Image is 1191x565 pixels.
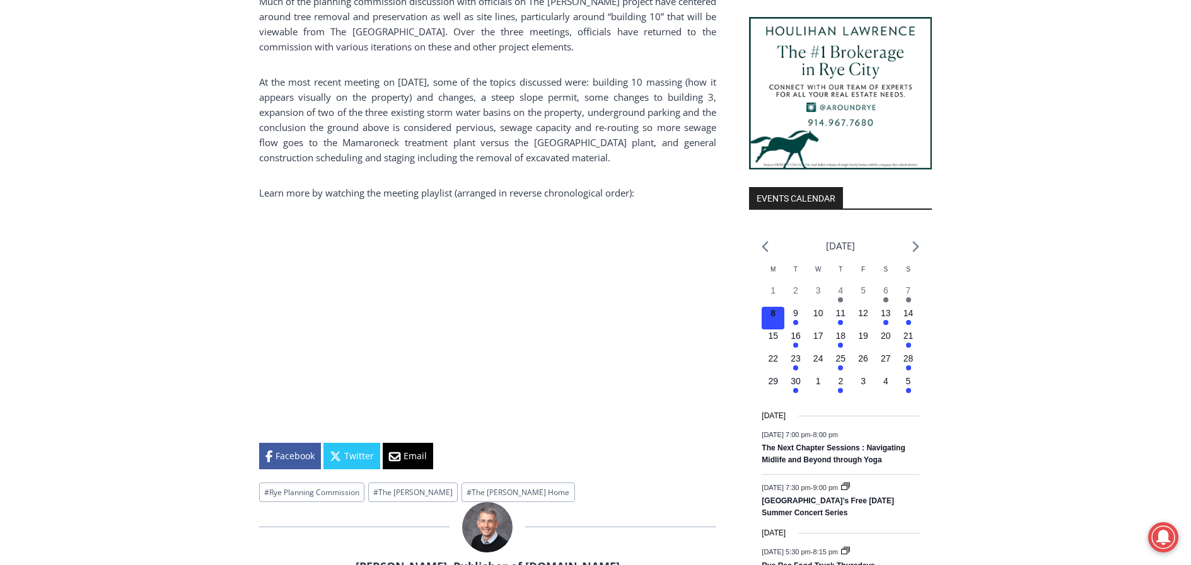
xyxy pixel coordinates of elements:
button: 24 [807,352,830,375]
time: 20 [881,331,891,341]
em: Has events [838,320,843,325]
button: 13 Has events [874,307,897,329]
button: 7 Has events [897,284,920,307]
time: 15 [768,331,778,341]
div: Tuesday [784,265,807,284]
em: Has events [838,388,843,393]
em: Has events [793,365,798,370]
button: 22 [762,352,784,375]
span: [DATE] 5:30 pm [762,548,810,556]
div: Wednesday [807,265,830,284]
time: 26 [858,353,868,363]
time: 11 [836,308,846,318]
a: Facebook [259,443,321,469]
em: Has events [906,365,911,370]
span: 8:00 pm [813,431,838,438]
time: - [762,431,838,438]
time: 1 [770,285,776,295]
span: Open Tues. - Sun. [PHONE_NUMBER] [4,130,124,178]
a: #The [PERSON_NAME] Home [462,482,574,502]
img: Houlihan Lawrence The #1 Brokerage in Rye City [749,17,932,169]
em: Has events [906,297,911,302]
div: Monday [762,265,784,284]
button: 1 [807,375,830,397]
div: "the precise, almost orchestrated movements of cutting and assembling sushi and [PERSON_NAME] mak... [129,79,179,151]
em: Has events [838,365,843,370]
em: Has events [793,320,798,325]
span: 8:15 pm [813,548,838,556]
span: S [906,266,910,273]
em: Has events [838,297,843,302]
a: #The [PERSON_NAME] [368,482,458,502]
a: The Next Chapter Sessions : Navigating Midlife and Beyond through Yoga [762,443,905,465]
div: "[PERSON_NAME] and I covered the [DATE] Parade, which was a really eye opening experience as I ha... [318,1,596,122]
time: 30 [791,376,801,386]
button: 16 Has events [784,329,807,352]
time: [DATE] [762,410,786,422]
em: Has events [906,388,911,393]
span: F [861,266,865,273]
em: Has events [906,320,911,325]
time: 3 [861,376,866,386]
time: 5 [861,285,866,295]
span: W [815,266,821,273]
time: 16 [791,331,801,341]
div: Friday [852,265,874,284]
div: Thursday [830,265,852,284]
time: 12 [858,308,868,318]
time: 8 [770,308,776,318]
time: - [762,483,840,491]
em: Has events [906,343,911,348]
button: 3 [852,375,874,397]
span: [DATE] 7:30 pm [762,483,810,491]
time: 5 [906,376,911,386]
time: 13 [881,308,891,318]
button: 2 Has events [830,375,852,397]
a: #Rye Planning Commission [259,482,364,502]
button: 23 Has events [784,352,807,375]
time: 23 [791,353,801,363]
span: # [264,487,269,498]
button: 30 Has events [784,375,807,397]
button: 2 [784,284,807,307]
button: 19 [852,329,874,352]
a: Next month [912,241,919,253]
button: 14 Has events [897,307,920,329]
time: 14 [903,308,914,318]
span: [DATE] 7:00 pm [762,431,810,438]
em: Has events [883,320,888,325]
a: Email [383,443,433,469]
time: 25 [836,353,846,363]
button: 20 [874,329,897,352]
a: Intern @ [DOMAIN_NAME] [303,122,611,157]
time: 21 [903,331,914,341]
button: 17 [807,329,830,352]
button: 3 [807,284,830,307]
em: Has events [793,343,798,348]
time: 29 [768,376,778,386]
div: Sunday [897,265,920,284]
button: 1 [762,284,784,307]
button: 5 Has events [897,375,920,397]
time: 19 [858,331,868,341]
time: 2 [838,376,843,386]
em: Has events [883,297,888,302]
time: 3 [816,285,821,295]
time: 27 [881,353,891,363]
a: Open Tues. - Sun. [PHONE_NUMBER] [1,127,127,157]
span: S [883,266,888,273]
button: 9 Has events [784,307,807,329]
a: [GEOGRAPHIC_DATA]’s Free [DATE] Summer Concert Series [762,496,894,518]
span: T [839,266,842,273]
button: 26 [852,352,874,375]
time: 24 [813,353,823,363]
span: Intern @ [DOMAIN_NAME] [330,125,584,154]
time: 4 [883,376,888,386]
time: - [762,548,840,556]
p: Learn more by watching the meeting playlist (arranged in reverse chronological order): [259,185,716,200]
time: 28 [903,353,914,363]
span: 9:00 pm [813,483,838,491]
button: 4 [874,375,897,397]
h2: Events Calendar [749,187,843,208]
button: 11 Has events [830,307,852,329]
